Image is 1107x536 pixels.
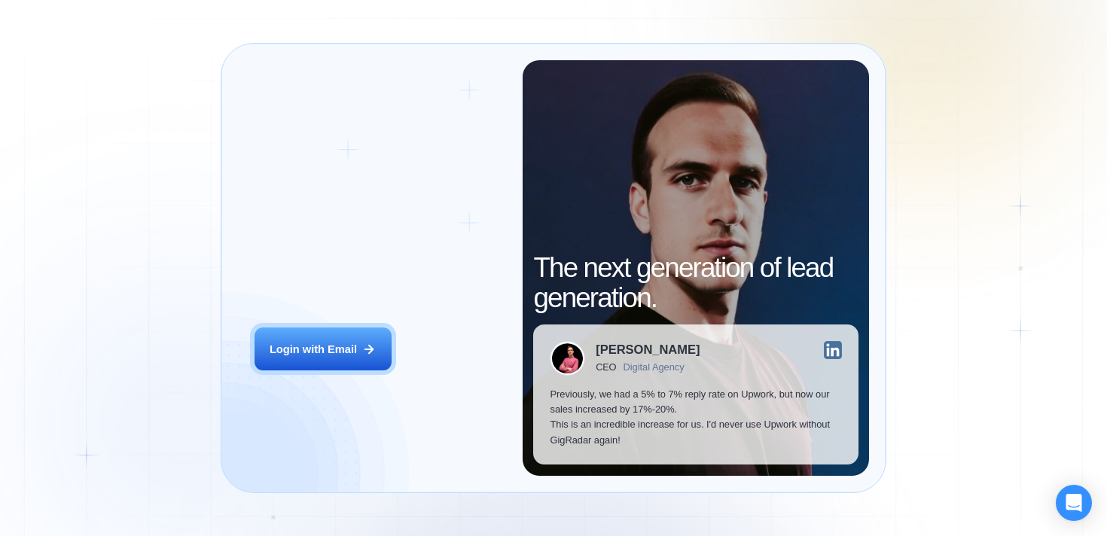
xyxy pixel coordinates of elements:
div: Open Intercom Messenger [1056,485,1092,521]
div: Digital Agency [624,362,685,373]
p: Previously, we had a 5% to 7% reply rate on Upwork, but now our sales increased by 17%-20%. This ... [550,387,841,448]
div: CEO [596,362,616,373]
h2: The next generation of lead generation. [533,253,858,314]
div: Login with Email [270,342,357,357]
div: [PERSON_NAME] [596,344,700,357]
button: Login with Email [255,327,392,370]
